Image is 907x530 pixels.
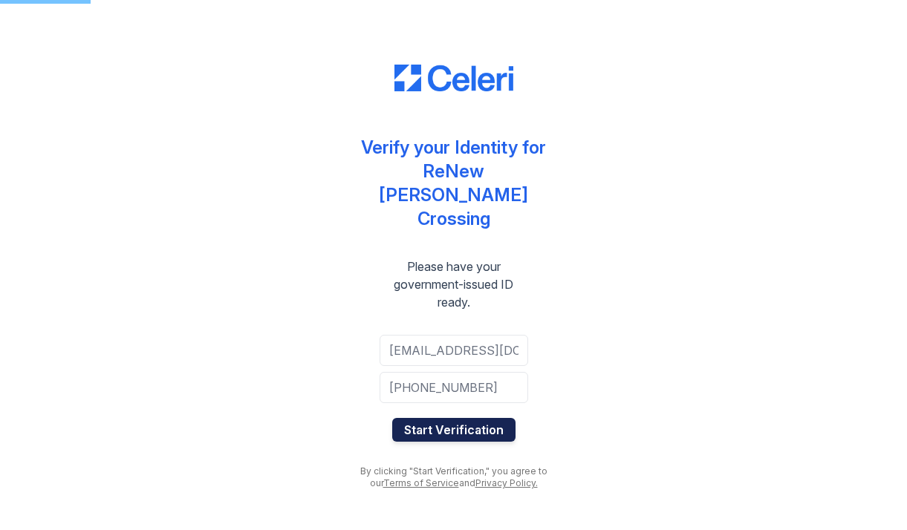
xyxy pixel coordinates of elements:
input: Phone [380,372,528,403]
div: By clicking "Start Verification," you agree to our and [350,465,558,489]
input: Email [380,335,528,366]
a: Privacy Policy. [475,477,538,488]
div: Verify your Identity for ReNew [PERSON_NAME] Crossing [350,136,558,231]
button: Start Verification [392,418,516,442]
div: Please have your government-issued ID ready. [350,258,558,311]
a: Terms of Service [383,477,459,488]
img: CE_Logo_Blue-a8612792a0a2168367f1c8372b55b34899dd931a85d93a1a3d3e32e68fde9ad4.png [394,65,513,91]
